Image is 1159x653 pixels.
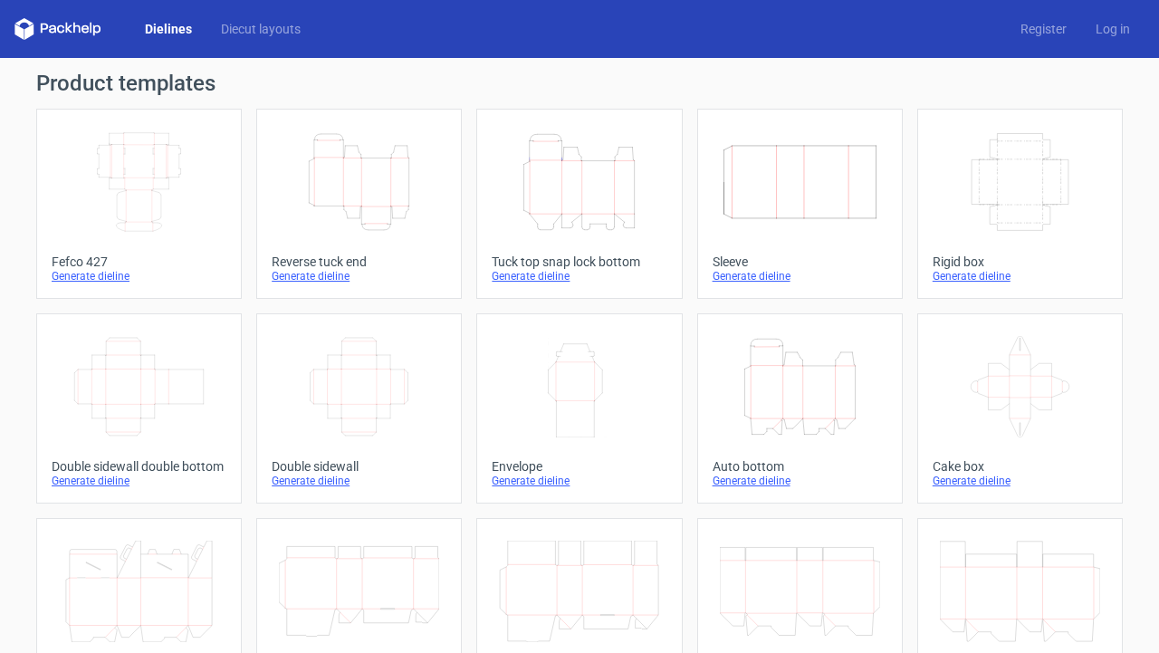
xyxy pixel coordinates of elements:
[206,20,315,38] a: Diecut layouts
[272,459,446,474] div: Double sidewall
[713,459,887,474] div: Auto bottom
[492,459,666,474] div: Envelope
[697,313,903,504] a: Auto bottomGenerate dieline
[36,109,242,299] a: Fefco 427Generate dieline
[272,269,446,283] div: Generate dieline
[933,474,1107,488] div: Generate dieline
[492,474,666,488] div: Generate dieline
[933,269,1107,283] div: Generate dieline
[36,72,1123,94] h1: Product templates
[1081,20,1145,38] a: Log in
[476,313,682,504] a: EnvelopeGenerate dieline
[272,474,446,488] div: Generate dieline
[256,109,462,299] a: Reverse tuck endGenerate dieline
[697,109,903,299] a: SleeveGenerate dieline
[52,474,226,488] div: Generate dieline
[917,313,1123,504] a: Cake boxGenerate dieline
[713,254,887,269] div: Sleeve
[933,459,1107,474] div: Cake box
[917,109,1123,299] a: Rigid boxGenerate dieline
[1006,20,1081,38] a: Register
[713,474,887,488] div: Generate dieline
[130,20,206,38] a: Dielines
[52,459,226,474] div: Double sidewall double bottom
[52,254,226,269] div: Fefco 427
[36,313,242,504] a: Double sidewall double bottomGenerate dieline
[272,254,446,269] div: Reverse tuck end
[933,254,1107,269] div: Rigid box
[476,109,682,299] a: Tuck top snap lock bottomGenerate dieline
[713,269,887,283] div: Generate dieline
[256,313,462,504] a: Double sidewallGenerate dieline
[52,269,226,283] div: Generate dieline
[492,269,666,283] div: Generate dieline
[492,254,666,269] div: Tuck top snap lock bottom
